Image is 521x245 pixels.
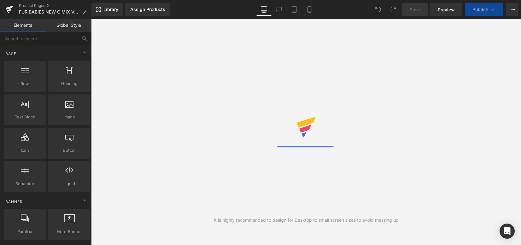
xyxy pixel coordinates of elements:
button: Redo [387,3,400,16]
div: Assign Products [130,7,165,12]
a: Tablet [287,3,302,16]
span: Heading [50,80,88,87]
a: Desktop [256,3,272,16]
span: Parallax [6,228,44,235]
div: It is highly recommended to design for Desktop to small screen sizes to avoid messing up [214,217,399,224]
span: Publish [472,7,488,12]
a: Global Style [46,19,91,31]
span: Banner [5,199,23,205]
span: Save [410,6,420,13]
button: Undo [372,3,384,16]
span: Image [50,114,88,120]
button: More [506,3,518,16]
a: New Library [91,3,123,16]
a: Preview [430,3,462,16]
span: Text Block [6,114,44,120]
span: Preview [438,6,455,13]
span: Base [5,51,17,57]
span: Liquid [50,180,88,187]
span: Row [6,80,44,87]
span: FUR BABIES NEW C MIX VARIATION (B) FOR TEST WAVE 2 [19,9,79,14]
button: Publish [465,3,503,16]
span: Separator [6,180,44,187]
span: Icon [6,147,44,154]
a: Mobile [302,3,317,16]
div: Open Intercom Messenger [500,224,515,239]
a: Product Pages [19,3,91,8]
span: Hero Banner [50,228,88,235]
span: Library [103,7,118,12]
span: Button [50,147,88,154]
a: Laptop [272,3,287,16]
